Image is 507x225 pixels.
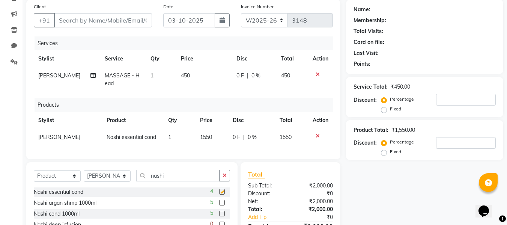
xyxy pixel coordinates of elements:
label: Client [34,3,46,10]
div: Card on file: [354,38,384,46]
span: 1550 [280,134,292,140]
th: Action [308,112,333,129]
div: Services [35,36,339,50]
span: 1 [168,134,171,140]
div: ₹2,000.00 [290,205,339,213]
span: MASSAGE - Head [105,72,140,87]
div: Product Total: [354,126,388,134]
div: Last Visit: [354,49,379,57]
div: Points: [354,60,370,68]
iframe: chat widget [475,195,499,217]
div: Sub Total: [242,182,290,190]
div: Discount: [354,96,377,104]
span: 5 [210,198,213,206]
div: Nashi cond 1000ml [34,210,80,218]
div: Products [35,98,339,112]
span: 5 [210,209,213,217]
th: Price [176,50,232,67]
div: Nashi essential cond [34,188,83,196]
div: ₹450.00 [391,83,410,91]
span: 0 % [251,72,260,80]
div: ₹2,000.00 [290,182,339,190]
span: Nashi essential cond [107,134,156,140]
label: Fixed [390,148,401,155]
span: Total [248,171,265,178]
span: 4 [210,187,213,195]
a: Add Tip [242,213,298,221]
span: 0 % [248,133,257,141]
div: Total: [242,205,290,213]
th: Total [275,112,308,129]
th: Action [308,50,333,67]
div: ₹0 [299,213,339,221]
div: Discount: [242,190,290,198]
label: Fixed [390,106,401,112]
span: 450 [281,72,290,79]
div: Discount: [354,139,377,147]
div: Membership: [354,17,386,24]
span: [PERSON_NAME] [38,72,80,79]
span: | [243,133,245,141]
span: 1550 [200,134,212,140]
div: Net: [242,198,290,205]
span: 0 F [236,72,244,80]
span: [PERSON_NAME] [38,134,80,140]
input: Search by Name/Mobile/Email/Code [54,13,152,27]
th: Qty [146,50,176,67]
span: | [247,72,248,80]
span: 450 [181,72,190,79]
div: Service Total: [354,83,388,91]
div: ₹1,550.00 [391,126,415,134]
th: Service [100,50,146,67]
th: Qty [164,112,196,129]
th: Disc [228,112,275,129]
th: Stylist [34,50,100,67]
div: Nashi argan shmp 1000ml [34,199,96,207]
label: Percentage [390,96,414,103]
div: ₹2,000.00 [290,198,339,205]
th: Stylist [34,112,102,129]
input: Search or Scan [136,170,220,181]
th: Price [196,112,229,129]
th: Disc [232,50,277,67]
div: ₹0 [290,190,339,198]
div: Name: [354,6,370,14]
th: Product [102,112,164,129]
span: 1 [150,72,153,79]
th: Total [277,50,308,67]
button: +91 [34,13,55,27]
div: Total Visits: [354,27,383,35]
span: 0 F [233,133,240,141]
label: Invoice Number [241,3,274,10]
label: Percentage [390,139,414,145]
label: Date [163,3,173,10]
